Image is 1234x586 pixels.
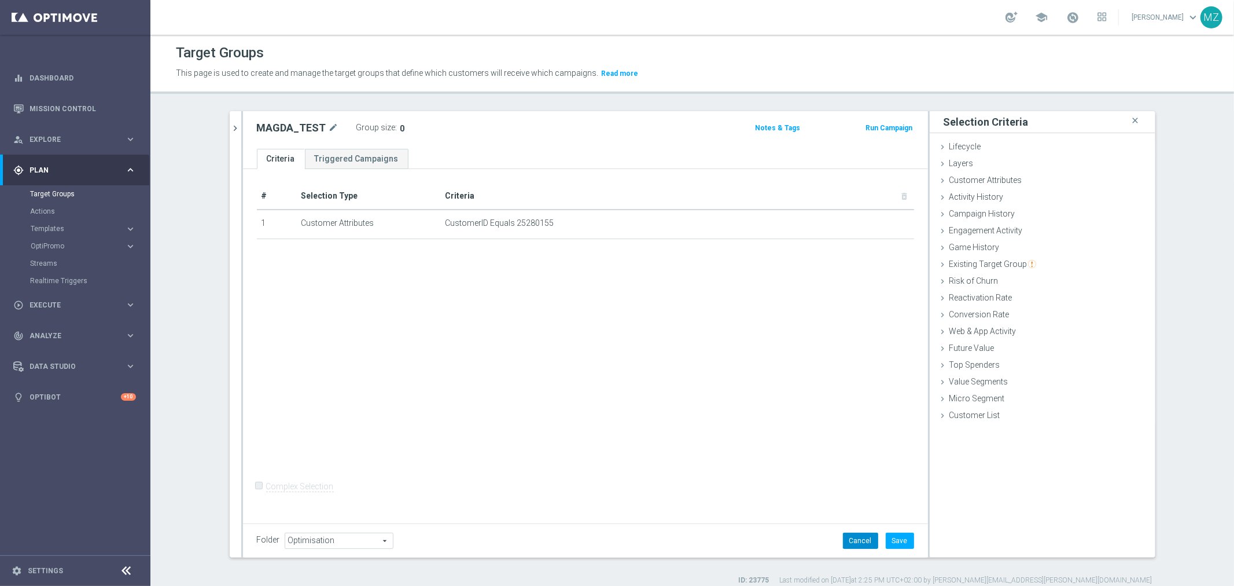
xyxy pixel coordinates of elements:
button: lightbulb Optibot +10 [13,393,137,402]
h3: Selection Criteria [944,115,1029,129]
span: OptiPromo [31,243,113,250]
span: Value Segments [949,377,1008,386]
h2: MAGDA_TEST [257,121,326,135]
div: Mission Control [13,93,136,124]
span: Criteria [445,191,475,200]
div: Target Groups [30,185,149,203]
div: Data Studio [13,361,125,372]
button: Mission Control [13,104,137,113]
i: keyboard_arrow_right [125,241,136,252]
button: person_search Explore keyboard_arrow_right [13,135,137,144]
i: keyboard_arrow_right [125,224,136,235]
i: settings [12,566,22,576]
a: Settings [28,567,63,574]
td: 1 [257,210,296,239]
span: Customer List [949,411,1000,420]
i: keyboard_arrow_right [125,134,136,145]
button: play_circle_outline Execute keyboard_arrow_right [13,301,137,310]
i: mode_edit [329,121,339,135]
button: Data Studio keyboard_arrow_right [13,362,137,371]
span: school [1035,11,1048,24]
span: Reactivation Rate [949,293,1012,302]
div: OptiPromo [31,243,125,250]
th: # [257,183,296,210]
span: This page is used to create and manage the target groups that define which customers will receive... [176,68,598,78]
div: Templates [30,220,149,237]
div: Actions [30,203,149,220]
div: Realtime Triggers [30,272,149,290]
span: Web & App Activity [949,327,1016,336]
span: Engagement Activity [949,226,1023,235]
div: MZ [1200,6,1222,28]
a: Mission Control [30,93,136,124]
i: equalizer [13,73,24,83]
i: person_search [13,134,24,145]
a: Dashboard [30,63,136,93]
button: Run Campaign [864,122,913,134]
a: Actions [30,207,120,216]
span: Micro Segment [949,394,1005,403]
div: Execute [13,300,125,310]
a: Realtime Triggers [30,276,120,285]
td: Customer Attributes [296,210,441,239]
span: Customer Attributes [949,175,1022,185]
button: Notes & Tags [754,122,801,134]
span: Analyze [30,332,125,339]
th: Selection Type [296,183,441,210]
button: gps_fixed Plan keyboard_arrow_right [13,166,137,175]
button: Templates keyboard_arrow_right [30,224,137,233]
label: Complex Selection [266,481,334,492]
i: keyboard_arrow_right [125,299,136,310]
a: Optibot [30,382,121,412]
span: Execute [30,302,125,309]
label: ID: 23775 [739,576,769,585]
div: equalizer Dashboard [13,74,137,83]
span: Activity History [949,192,1004,202]
div: Optibot [13,382,136,412]
i: keyboard_arrow_right [125,330,136,341]
button: Cancel [843,533,878,549]
i: track_changes [13,331,24,341]
div: OptiPromo [30,237,149,255]
label: Last modified on [DATE] at 2:25 PM UTC+02:00 by [PERSON_NAME][EMAIL_ADDRESS][PERSON_NAME][DOMAIN_... [780,576,1152,585]
span: Plan [30,167,125,174]
div: Templates [31,225,125,232]
i: close [1130,113,1141,129]
i: lightbulb [13,392,24,402]
span: Data Studio [30,363,125,370]
a: Triggered Campaigns [305,149,408,169]
label: Group size [356,123,396,133]
button: chevron_right [230,111,241,145]
div: Streams [30,255,149,272]
button: track_changes Analyze keyboard_arrow_right [13,331,137,340]
span: Lifecycle [949,142,981,151]
span: Game History [949,243,1000,252]
span: Top Spenders [949,360,1000,369]
i: keyboard_arrow_right [125,361,136,372]
span: Existing Target Group [949,259,1036,269]
div: Dashboard [13,63,136,93]
span: 0 [400,124,405,133]
span: CustomerID Equals 25280155 [445,218,554,228]
a: Target Groups [30,189,120,199]
span: Conversion Rate [949,310,1010,319]
span: Explore [30,136,125,143]
span: Layers [949,159,974,168]
i: chevron_right [230,123,241,134]
label: Folder [257,535,280,545]
span: keyboard_arrow_down [1187,11,1199,24]
i: gps_fixed [13,165,24,175]
a: Criteria [257,149,305,169]
i: play_circle_outline [13,300,24,310]
h1: Target Groups [176,45,264,61]
div: Analyze [13,331,125,341]
div: Plan [13,165,125,175]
